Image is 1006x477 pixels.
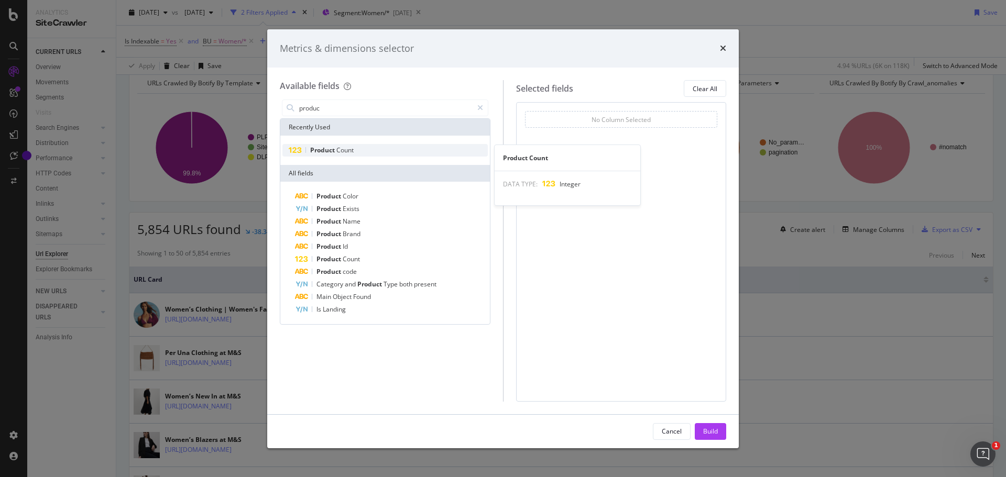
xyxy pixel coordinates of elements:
[280,119,490,136] div: Recently Used
[316,204,343,213] span: Product
[970,441,996,467] iframe: Intercom live chat
[414,280,436,289] span: present
[703,427,718,436] div: Build
[592,115,651,124] div: No Column Selected
[560,180,581,188] span: Integer
[310,146,336,154] span: Product
[298,100,473,116] input: Search by field name
[343,242,348,251] span: Id
[992,441,1000,450] span: 1
[384,280,399,289] span: Type
[695,423,726,440] button: Build
[316,242,343,251] span: Product
[316,267,343,276] span: Product
[267,29,739,448] div: modal
[662,427,682,436] div: Cancel
[316,217,343,226] span: Product
[357,280,384,289] span: Product
[280,165,490,182] div: All fields
[316,192,343,201] span: Product
[495,153,640,162] div: Product Count
[720,42,726,56] div: times
[343,204,359,213] span: Exists
[503,180,538,188] span: DATA TYPE:
[693,84,717,93] div: Clear All
[323,305,346,314] span: Landing
[280,42,414,56] div: Metrics & dimensions selector
[280,80,340,92] div: Available fields
[336,146,354,154] span: Count
[316,254,343,263] span: Product
[343,229,360,238] span: Brand
[333,292,353,301] span: Object
[353,292,371,301] span: Found
[343,267,357,276] span: code
[316,280,345,289] span: Category
[316,229,343,238] span: Product
[653,423,691,440] button: Cancel
[343,254,360,263] span: Count
[516,83,573,95] div: Selected fields
[343,217,360,226] span: Name
[684,80,726,97] button: Clear All
[399,280,414,289] span: both
[343,192,358,201] span: Color
[345,280,357,289] span: and
[316,292,333,301] span: Main
[316,305,323,314] span: Is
